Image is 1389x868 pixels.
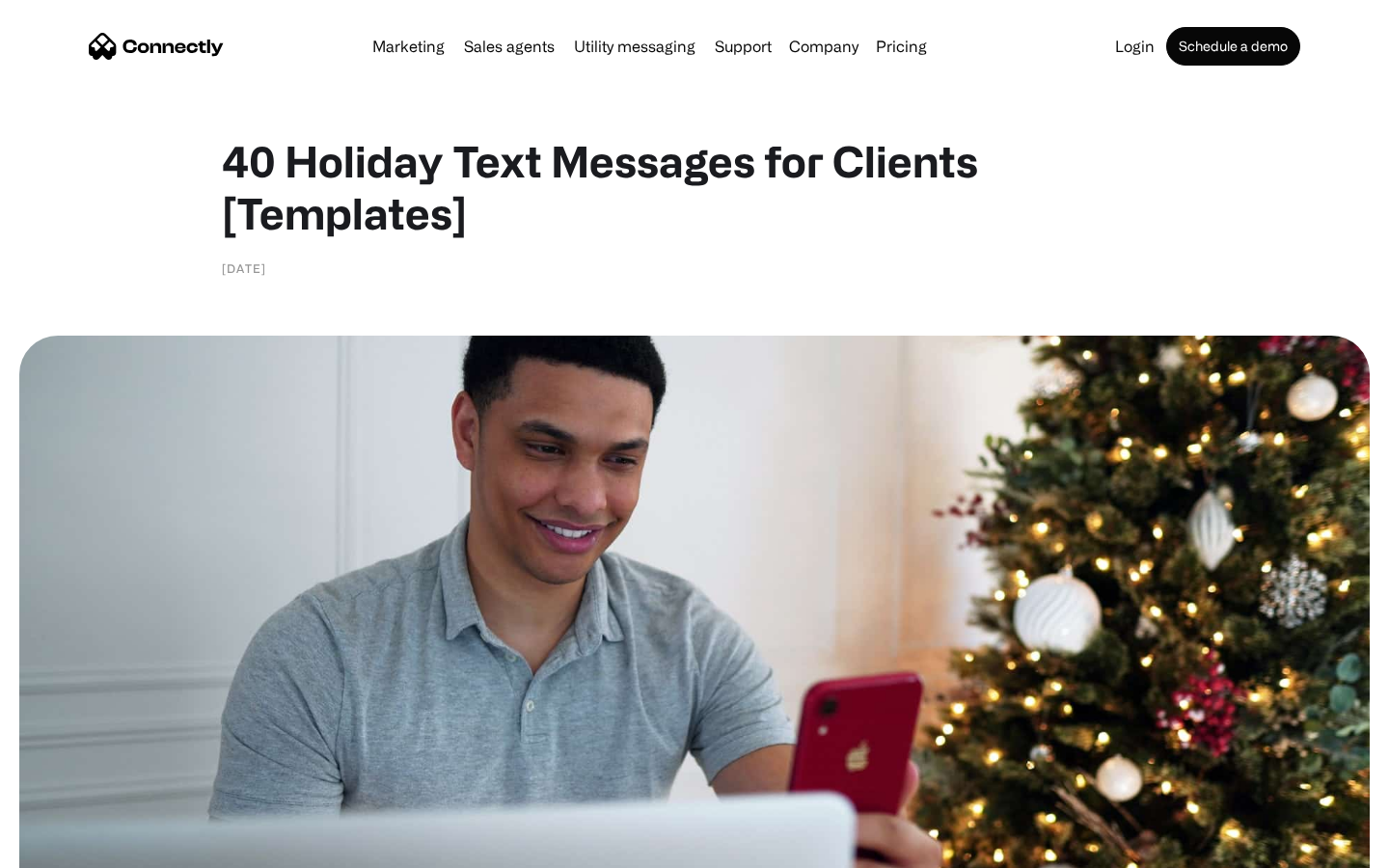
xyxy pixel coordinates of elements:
h1: 40 Holiday Text Messages for Clients [Templates] [222,135,1167,239]
a: Support [707,39,779,54]
a: Schedule a demo [1166,27,1300,66]
ul: Language list [39,834,116,861]
a: Sales agents [456,39,562,54]
aside: Language selected: English [19,834,116,861]
a: Login [1107,39,1162,54]
div: Company [789,33,858,60]
div: [DATE] [222,258,266,278]
a: Pricing [868,39,935,54]
a: Marketing [365,39,452,54]
a: Utility messaging [566,39,703,54]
